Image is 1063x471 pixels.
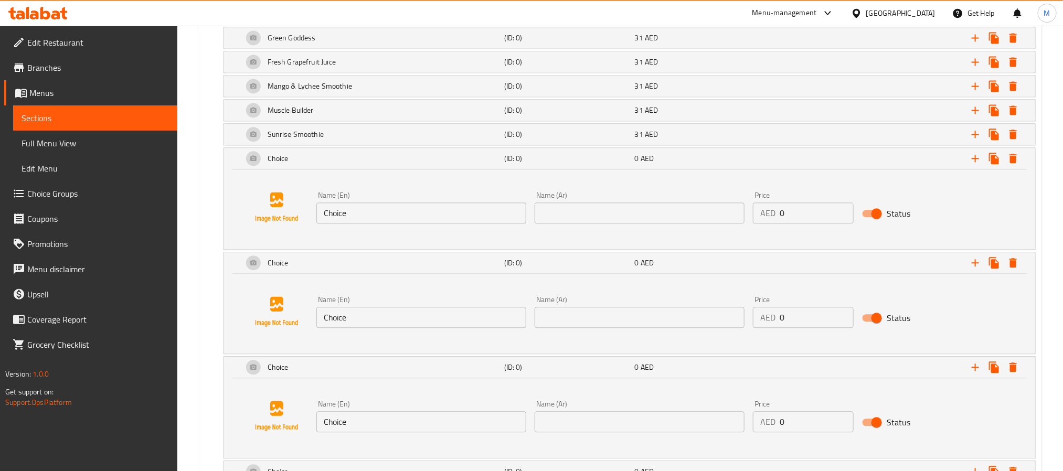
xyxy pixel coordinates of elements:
[27,313,169,326] span: Coverage Report
[645,79,658,93] span: AED
[268,258,289,268] h5: Choice
[635,360,639,374] span: 0
[966,77,985,95] button: Add new choice
[645,103,658,117] span: AED
[22,112,169,124] span: Sections
[5,395,72,409] a: Support.OpsPlatform
[635,79,643,93] span: 31
[760,207,775,219] p: AED
[1004,28,1023,47] button: Delete Green Goddess
[645,31,658,45] span: AED
[535,411,745,432] input: Enter name Ar
[1004,149,1023,168] button: Delete Choice
[641,152,654,165] span: AED
[985,52,1004,71] button: Clone new choice
[316,307,526,328] input: Enter name En
[27,238,169,250] span: Promotions
[22,137,169,149] span: Full Menu View
[985,253,1004,272] button: Clone new choice
[13,131,177,156] a: Full Menu View
[641,256,654,270] span: AED
[22,162,169,175] span: Edit Menu
[1044,7,1050,19] span: M
[268,81,352,91] h5: Mango & Lychee Smoothie
[985,125,1004,144] button: Clone new choice
[535,202,745,223] input: Enter name Ar
[4,307,177,332] a: Coverage Report
[752,7,817,19] div: Menu-management
[760,415,775,428] p: AED
[268,105,314,115] h5: Muscle Builder
[985,358,1004,377] button: Clone new choice
[966,52,985,71] button: Add new choice
[224,124,1035,145] div: Expand
[5,385,54,399] span: Get support on:
[866,7,936,19] div: [GEOGRAPHIC_DATA]
[224,148,1035,169] div: Expand
[1004,77,1023,95] button: Delete Mango & Lychee Smoothie
[780,307,854,328] input: Please enter price
[1004,52,1023,71] button: Delete Fresh Grapefruit Juice
[887,207,910,220] span: Status
[268,362,289,372] h5: Choice
[4,332,177,357] a: Grocery Checklist
[635,256,639,270] span: 0
[887,416,910,429] span: Status
[5,367,31,381] span: Version:
[224,252,1035,273] div: Expand
[224,357,1035,378] div: Expand
[316,202,526,223] input: Enter name En
[760,311,775,324] p: AED
[27,61,169,74] span: Branches
[504,129,631,140] h5: (ID: 0)
[4,231,177,256] a: Promotions
[29,87,169,99] span: Menus
[4,80,177,105] a: Menus
[635,103,643,117] span: 31
[268,33,316,43] h5: Green Goddess
[224,100,1035,121] div: Expand
[268,129,324,140] h5: Sunrise Smoothie
[1004,358,1023,377] button: Delete Choice
[966,358,985,377] button: Add new choice
[985,28,1004,47] button: Clone new choice
[27,212,169,225] span: Coupons
[243,174,310,241] img: Ae5nvW7+0k+MAAAAAElFTkSuQmCC
[985,77,1004,95] button: Clone new choice
[504,105,631,115] h5: (ID: 0)
[27,288,169,301] span: Upsell
[504,33,631,43] h5: (ID: 0)
[33,367,49,381] span: 1.0.0
[635,127,643,141] span: 31
[966,253,985,272] button: Add new choice
[4,181,177,206] a: Choice Groups
[966,149,985,168] button: Add new choice
[1004,253,1023,272] button: Delete Choice
[4,256,177,282] a: Menu disclaimer
[268,57,336,67] h5: Fresh Grapefruit Juice
[27,263,169,275] span: Menu disclaimer
[224,27,1035,48] div: Expand
[985,149,1004,168] button: Clone new choice
[13,156,177,181] a: Edit Menu
[780,411,854,432] input: Please enter price
[27,338,169,351] span: Grocery Checklist
[535,307,745,328] input: Enter name Ar
[504,57,631,67] h5: (ID: 0)
[243,278,310,345] img: Ae5nvW7+0k+MAAAAAElFTkSuQmCC
[780,202,854,223] input: Please enter price
[4,55,177,80] a: Branches
[641,360,654,374] span: AED
[504,258,631,268] h5: (ID: 0)
[316,411,526,432] input: Enter name En
[13,105,177,131] a: Sections
[268,153,289,164] h5: Choice
[504,153,631,164] h5: (ID: 0)
[635,152,639,165] span: 0
[4,30,177,55] a: Edit Restaurant
[985,101,1004,120] button: Clone new choice
[243,382,310,449] img: Ae5nvW7+0k+MAAAAAElFTkSuQmCC
[887,312,910,324] span: Status
[4,282,177,307] a: Upsell
[1004,125,1023,144] button: Delete Sunrise Smoothie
